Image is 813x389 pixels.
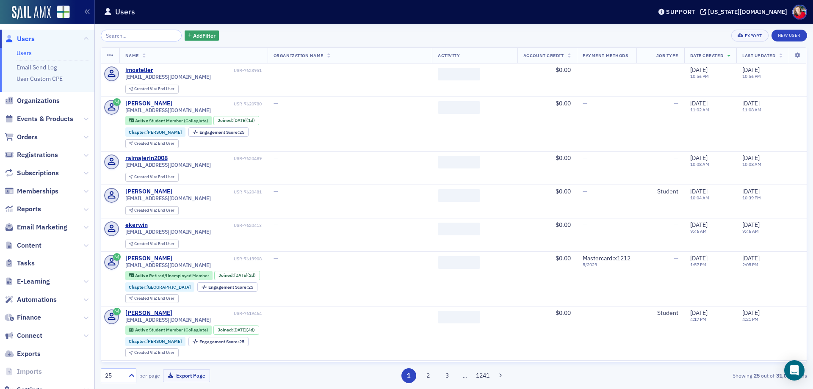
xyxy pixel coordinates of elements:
span: Engagement Score : [199,129,240,135]
span: $0.00 [556,309,571,317]
span: Events & Products [17,114,73,124]
span: Date Created [690,52,723,58]
span: Chapter : [129,129,147,135]
div: Created Via: End User [125,348,179,357]
div: Chapter: [125,127,186,137]
span: $0.00 [556,188,571,195]
span: Tasks [17,259,35,268]
span: Created Via : [134,350,158,355]
div: Engagement Score: 25 [188,127,249,137]
a: Users [17,49,32,57]
div: 25 [199,339,245,344]
span: [EMAIL_ADDRESS][DOMAIN_NAME] [125,229,211,235]
span: Profile [792,5,807,19]
div: Showing out of items [578,372,807,379]
a: Orders [5,132,38,142]
div: USR-7619464 [174,311,262,316]
span: ‌ [438,156,480,168]
div: USR-7623951 [155,68,262,73]
span: — [674,254,678,262]
span: ‌ [438,68,480,80]
h1: Users [115,7,135,17]
span: Active [135,118,149,124]
span: [DATE] [690,254,708,262]
span: Users [17,34,35,44]
button: [US_STATE][DOMAIN_NAME] [700,9,790,15]
a: ekerwin [125,221,148,229]
span: [DATE] [690,188,708,195]
time: 10:56 PM [690,73,709,79]
a: Organizations [5,96,60,105]
time: 1:57 PM [690,262,706,268]
div: Created Via: End User [125,85,179,94]
div: Chapter: [125,282,195,292]
button: 2 [420,368,435,383]
img: SailAMX [57,6,70,19]
span: [DATE] [233,327,246,333]
a: Connect [5,331,42,340]
div: 25 [105,371,124,380]
span: — [274,309,278,317]
span: [EMAIL_ADDRESS][DOMAIN_NAME] [125,195,211,201]
div: End User [134,175,174,179]
span: Job Type [656,52,678,58]
span: [EMAIL_ADDRESS][DOMAIN_NAME] [125,317,211,323]
time: 10:08 AM [690,161,709,167]
span: — [583,188,587,195]
a: raimajerin2008 [125,154,168,162]
span: ‌ [438,311,480,323]
span: ‌ [438,223,480,235]
div: Created Via: End User [125,139,179,148]
span: [EMAIL_ADDRESS][DOMAIN_NAME] [125,262,211,268]
strong: 31,002 [774,372,794,379]
div: Joined: 2025-09-12 00:00:00 [213,326,259,335]
span: [DATE] [742,154,760,162]
div: [PERSON_NAME] [125,309,172,317]
span: Organization Name [274,52,324,58]
span: Created Via : [134,141,158,146]
a: E-Learning [5,277,50,286]
span: — [274,99,278,107]
span: Imports [17,367,42,376]
span: Automations [17,295,57,304]
div: [PERSON_NAME] [125,255,172,262]
a: Subscriptions [5,168,59,178]
time: 4:21 PM [742,316,758,322]
button: 1 [401,368,416,383]
span: [EMAIL_ADDRESS][DOMAIN_NAME] [125,162,211,168]
span: 5 / 2029 [583,262,630,268]
a: Exports [5,349,41,359]
span: Joined : [218,118,234,123]
strong: 25 [752,372,761,379]
div: Active: Active: Retired/Unemployed Member [125,271,213,280]
time: 11:02 AM [690,107,709,113]
a: [PERSON_NAME] [125,188,172,196]
span: [DATE] [742,309,760,317]
span: Finance [17,313,41,322]
span: $0.00 [556,221,571,229]
span: ‌ [438,101,480,114]
span: — [274,154,278,162]
div: Student [642,188,678,196]
span: Payment Methods [583,52,628,58]
a: Active Student Member (Collegiate) [129,327,208,333]
span: [EMAIL_ADDRESS][DOMAIN_NAME] [125,74,211,80]
a: Finance [5,313,41,322]
span: Student Member (Collegiate) [149,327,208,333]
span: Created Via : [134,241,158,246]
a: Users [5,34,35,44]
span: $0.00 [556,154,571,162]
span: Chapter : [129,338,147,344]
a: SailAMX [12,6,51,19]
div: Student [642,309,678,317]
span: — [583,221,587,229]
a: Memberships [5,187,58,196]
a: Chapter:[GEOGRAPHIC_DATA] [129,284,191,290]
a: Reports [5,204,41,214]
div: [PERSON_NAME] [125,100,172,108]
span: Student Member (Collegiate) [149,118,208,124]
span: Name [125,52,139,58]
span: Subscriptions [17,168,59,178]
time: 11:08 AM [742,107,761,113]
